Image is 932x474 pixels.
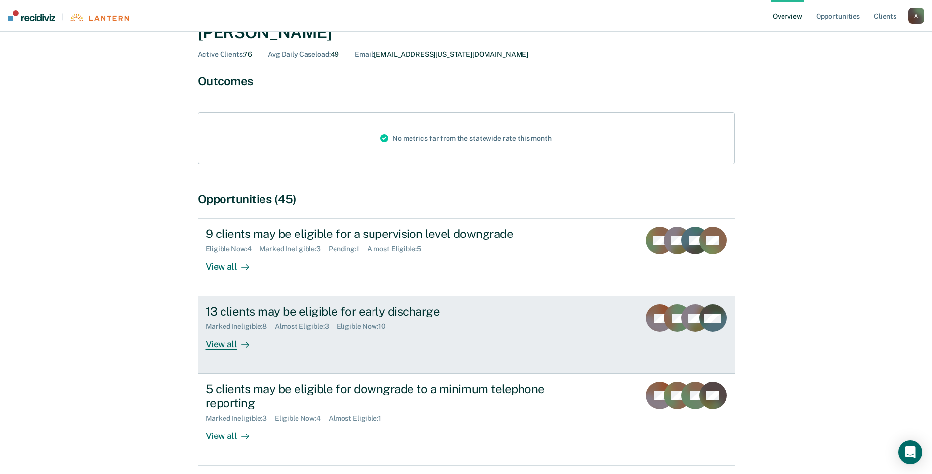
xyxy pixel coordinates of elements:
[355,50,374,58] span: Email :
[206,331,261,350] div: View all
[275,414,329,423] div: Eligible Now : 4
[329,245,367,253] div: Pending : 1
[329,414,389,423] div: Almost Eligible : 1
[55,13,69,21] span: |
[8,10,129,21] a: |
[206,304,552,318] div: 13 clients may be eligible for early discharge
[898,440,922,464] div: Open Intercom Messenger
[198,374,735,466] a: 5 clients may be eligible for downgrade to a minimum telephone reportingMarked Ineligible:3Eligib...
[206,423,261,442] div: View all
[198,50,253,59] div: 76
[69,14,129,21] img: Lantern
[8,10,55,21] img: Recidiviz
[206,245,260,253] div: Eligible Now : 4
[198,50,244,58] span: Active Clients :
[268,50,330,58] span: Avg Daily Caseload :
[206,382,552,410] div: 5 clients may be eligible for downgrade to a minimum telephone reporting
[206,253,261,273] div: View all
[260,245,329,253] div: Marked Ineligible : 3
[198,296,735,374] a: 13 clients may be eligible for early dischargeMarked Ineligible:8Almost Eligible:3Eligible Now:10...
[198,218,735,296] a: 9 clients may be eligible for a supervision level downgradeEligible Now:4Marked Ineligible:3Pendi...
[275,322,337,331] div: Almost Eligible : 3
[908,8,924,24] button: A
[373,113,559,164] div: No metrics far from the statewide rate this month
[355,50,528,59] div: [EMAIL_ADDRESS][US_STATE][DOMAIN_NAME]
[206,322,275,331] div: Marked Ineligible : 8
[198,192,735,206] div: Opportunities (45)
[206,414,275,423] div: Marked Ineligible : 3
[337,322,394,331] div: Eligible Now : 10
[367,245,429,253] div: Almost Eligible : 5
[206,227,552,241] div: 9 clients may be eligible for a supervision level downgrade
[198,22,735,42] div: [PERSON_NAME]
[198,74,735,88] div: Outcomes
[268,50,339,59] div: 49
